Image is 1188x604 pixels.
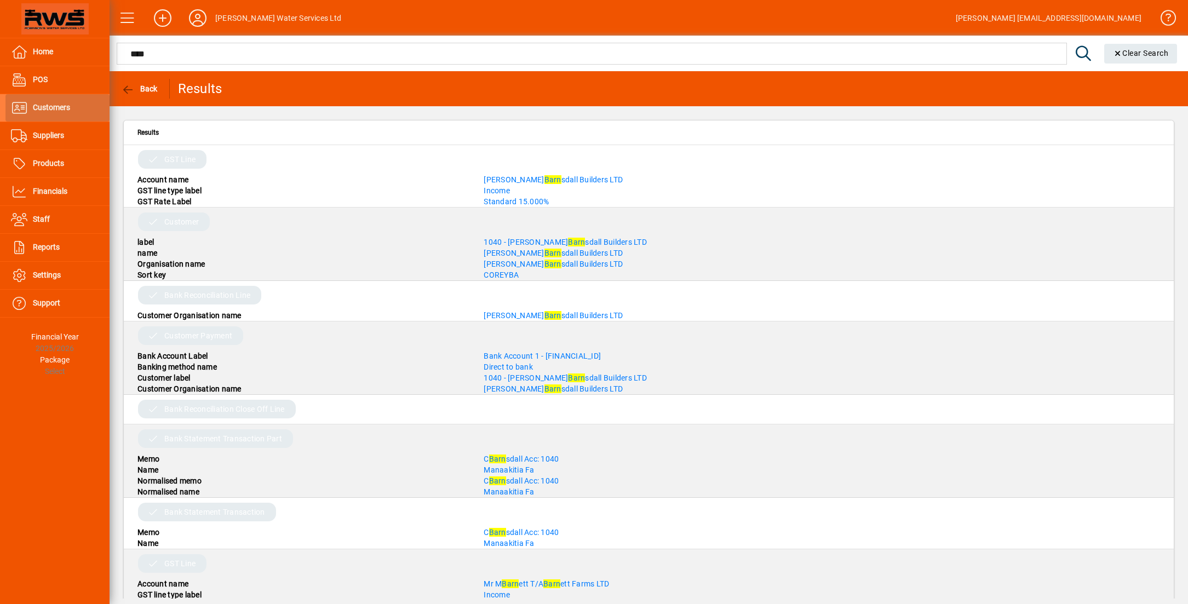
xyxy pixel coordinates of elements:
div: name [129,248,475,258]
a: Financials [5,178,110,205]
a: Suppliers [5,122,110,149]
span: Financial Year [31,332,79,341]
a: [PERSON_NAME]Barnsdall Builders LTD [484,260,623,268]
a: Staff [5,206,110,233]
em: Barn [544,384,561,393]
button: Clear [1104,44,1178,64]
a: COREYBA [484,271,519,279]
div: Account name [129,578,475,589]
div: [PERSON_NAME] Water Services Ltd [215,9,342,27]
div: GST line type label [129,589,475,600]
div: Name [129,464,475,475]
app-page-header-button: Back [110,79,170,99]
span: GST Line [164,558,196,569]
div: label [129,237,475,248]
span: [PERSON_NAME] sdall Builders LTD [484,384,623,393]
button: Add [145,8,180,28]
em: Barn [568,373,585,382]
button: Back [118,79,160,99]
div: Customer Organisation name [129,383,475,394]
span: Staff [33,215,50,223]
div: GST Rate Label [129,196,475,207]
span: Settings [33,271,61,279]
a: [PERSON_NAME]Barnsdall Builders LTD [484,384,623,393]
div: Results [178,80,225,97]
span: Package [40,355,70,364]
div: Account name [129,174,475,185]
span: C sdall Acc: 1040 [484,455,559,463]
div: Banking method name [129,361,475,372]
a: Income [484,590,510,599]
button: Profile [180,8,215,28]
em: Barn [544,260,561,268]
span: [PERSON_NAME] sdall Builders LTD [484,311,623,320]
div: Memo [129,527,475,538]
span: Home [33,47,53,56]
em: Barn [543,579,560,588]
span: Products [33,159,64,168]
div: [PERSON_NAME] [EMAIL_ADDRESS][DOMAIN_NAME] [956,9,1141,27]
div: GST line type label [129,185,475,196]
a: 1040 - [PERSON_NAME]Barnsdall Builders LTD [484,373,647,382]
span: C sdall Acc: 1040 [484,476,559,485]
a: 1040 - [PERSON_NAME]Barnsdall Builders LTD [484,238,647,246]
a: Support [5,290,110,317]
a: Manaakitia Fa [484,487,534,496]
em: Barn [489,528,506,537]
em: Barn [544,175,561,184]
span: Reports [33,243,60,251]
span: 1040 - [PERSON_NAME] sdall Builders LTD [484,238,647,246]
span: Clear Search [1113,49,1169,57]
span: Financials [33,187,67,195]
em: Barn [489,455,506,463]
span: Customer [164,216,199,227]
span: Results [137,126,159,139]
div: Normalised memo [129,475,475,486]
a: [PERSON_NAME]Barnsdall Builders LTD [484,249,623,257]
span: [PERSON_NAME] sdall Builders LTD [484,249,623,257]
a: CBarnsdall Acc: 1040 [484,455,559,463]
span: [PERSON_NAME] sdall Builders LTD [484,260,623,268]
span: Suppliers [33,131,64,140]
span: [PERSON_NAME] sdall Builders LTD [484,175,623,184]
span: 1040 - [PERSON_NAME] sdall Builders LTD [484,373,647,382]
em: Barn [568,238,585,246]
span: C sdall Acc: 1040 [484,528,559,537]
div: Bank Account Label [129,350,475,361]
span: Back [121,84,158,93]
div: Customer Organisation name [129,310,475,321]
span: POS [33,75,48,84]
a: CBarnsdall Acc: 1040 [484,528,559,537]
a: Home [5,38,110,66]
a: [PERSON_NAME]Barnsdall Builders LTD [484,311,623,320]
a: [PERSON_NAME]Barnsdall Builders LTD [484,175,623,184]
div: Normalised name [129,486,475,497]
span: GST Line [164,154,196,165]
span: Income [484,186,510,195]
a: Products [5,150,110,177]
a: Mr MBarnett T/ABarnett Farms LTD [484,579,609,588]
div: Organisation name [129,258,475,269]
span: Bank Statement Transaction [164,507,265,517]
em: Barn [502,579,519,588]
span: Customer Payment [164,330,232,341]
a: Bank Account 1 - [FINANCIAL_ID] [484,352,601,360]
a: Customers [5,94,110,122]
span: Bank Reconciliation Close Off Line [164,404,285,415]
em: Barn [544,311,561,320]
span: Manaakitia Fa [484,465,534,474]
span: Bank Reconciliation Line [164,290,250,301]
a: Standard 15.000% [484,197,549,206]
a: POS [5,66,110,94]
span: Bank Statement Transaction Part [164,433,282,444]
a: CBarnsdall Acc: 1040 [484,476,559,485]
div: Customer label [129,372,475,383]
div: Memo [129,453,475,464]
a: Direct to bank [484,363,533,371]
